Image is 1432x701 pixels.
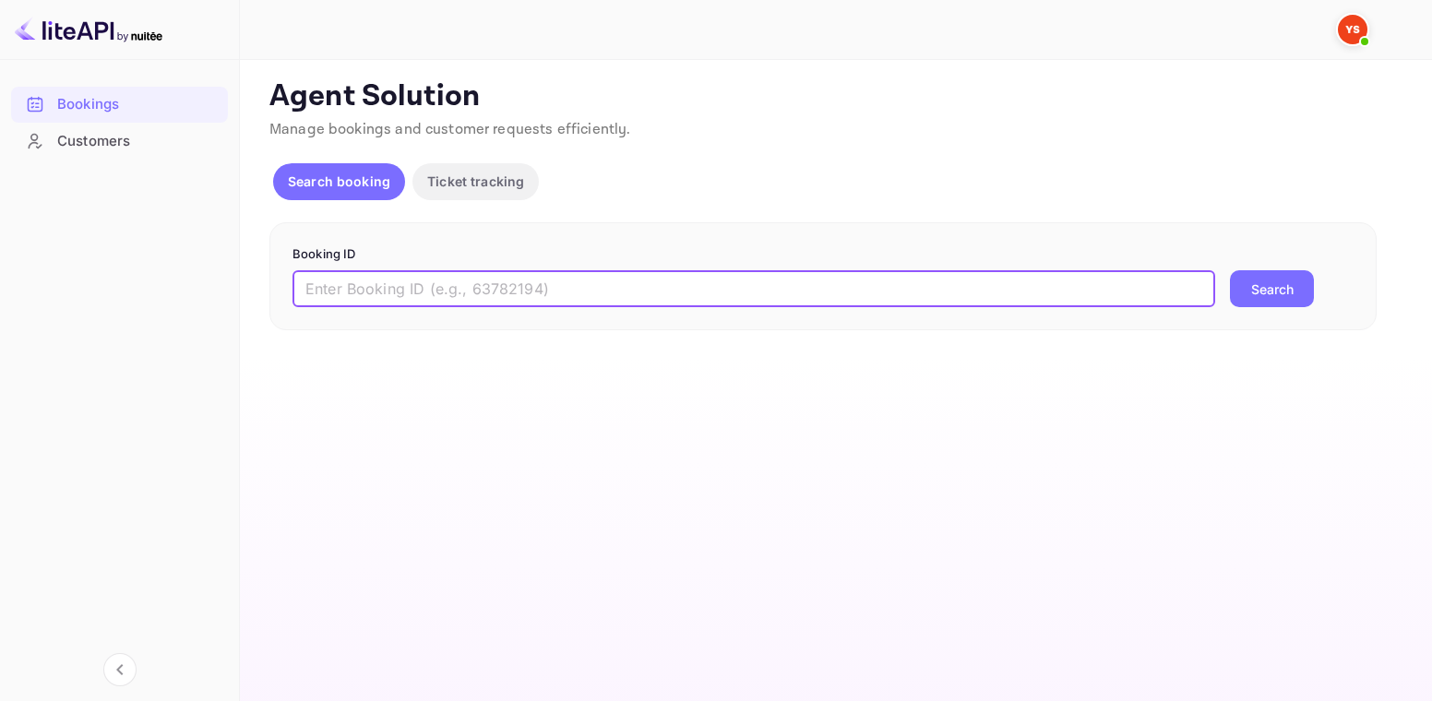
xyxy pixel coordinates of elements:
[1230,270,1314,307] button: Search
[15,15,162,44] img: LiteAPI logo
[269,78,1399,115] p: Agent Solution
[11,87,228,123] div: Bookings
[57,131,219,152] div: Customers
[103,653,137,686] button: Collapse navigation
[269,120,631,139] span: Manage bookings and customer requests efficiently.
[288,172,390,191] p: Search booking
[11,124,228,160] div: Customers
[11,87,228,121] a: Bookings
[427,172,524,191] p: Ticket tracking
[1338,15,1367,44] img: Yandex Support
[292,270,1215,307] input: Enter Booking ID (e.g., 63782194)
[11,124,228,158] a: Customers
[57,94,219,115] div: Bookings
[292,245,1354,264] p: Booking ID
